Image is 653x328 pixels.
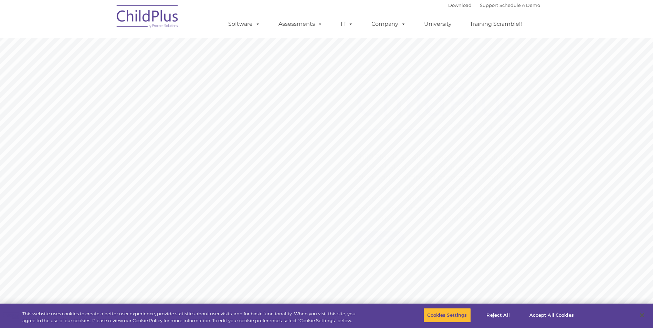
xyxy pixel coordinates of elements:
button: Close [634,308,650,323]
a: Download [448,2,472,8]
a: Company [365,17,413,31]
a: Schedule A Demo [499,2,540,8]
a: Get Started [354,231,405,245]
a: Assessments [272,17,329,31]
font: | [448,2,540,8]
button: Cookies Settings [423,308,471,322]
button: Reject All [477,308,520,322]
a: Training Scramble!! [463,17,529,31]
a: Support [480,2,498,8]
div: This website uses cookies to create a better user experience, provide statistics about user visit... [22,310,359,324]
img: ChildPlus by Procare Solutions [113,0,182,35]
a: Software [221,17,267,31]
rs-layer: ChildPlus is an all-in-one software solution for Head Start, EHS, Migrant, State Pre-K, or other ... [354,152,525,224]
a: IT [334,17,360,31]
button: Accept All Cookies [526,308,578,322]
a: University [417,17,459,31]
